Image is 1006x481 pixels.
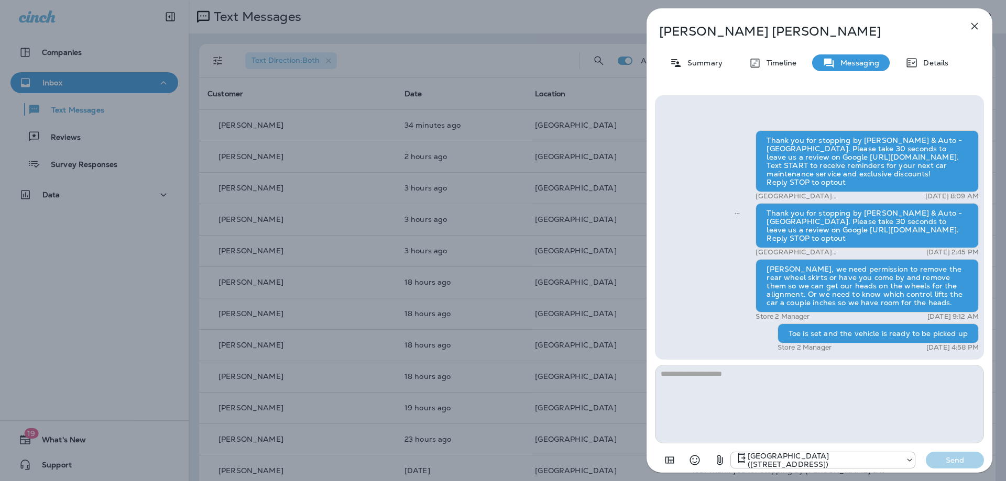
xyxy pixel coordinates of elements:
p: Store 2 Manager [778,343,832,352]
p: [DATE] 4:58 PM [926,343,979,352]
p: [GEOGRAPHIC_DATA] ([STREET_ADDRESS]) [748,452,900,468]
p: [PERSON_NAME] [PERSON_NAME] [659,24,945,39]
div: [PERSON_NAME], we need permission to remove the rear wheel skirts or have you come by and remove ... [756,259,979,312]
button: Add in a premade template [659,450,680,471]
button: Select an emoji [684,450,705,471]
p: Store 2 Manager [756,312,810,321]
div: Thank you for stopping by [PERSON_NAME] & Auto - [GEOGRAPHIC_DATA]. Please take 30 seconds to lea... [756,203,979,248]
p: [DATE] 8:09 AM [925,192,979,200]
p: Messaging [835,59,879,67]
div: Thank you for stopping by [PERSON_NAME] & Auto - [GEOGRAPHIC_DATA]. Please take 30 seconds to lea... [756,130,979,192]
div: +1 (402) 571-1201 [731,452,915,468]
p: [DATE] 2:45 PM [926,248,979,256]
p: Summary [682,59,723,67]
p: Details [918,59,948,67]
p: Timeline [761,59,796,67]
div: Toe is set and the vehicle is ready to be picked up [778,323,979,343]
p: [DATE] 9:12 AM [927,312,979,321]
span: Sent [735,208,740,217]
p: [GEOGRAPHIC_DATA] ([STREET_ADDRESS]) [756,192,889,200]
p: [GEOGRAPHIC_DATA] ([STREET_ADDRESS]) [756,248,889,256]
